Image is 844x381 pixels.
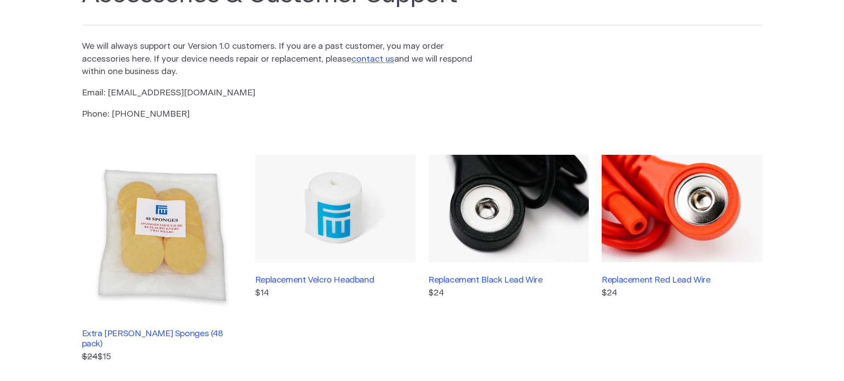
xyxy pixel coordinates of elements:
img: Replacement Velcro Headband [255,155,416,262]
s: $24 [82,353,97,361]
a: Replacement Red Lead Wire$24 [602,155,762,363]
h3: Extra [PERSON_NAME] Sponges (48 pack) [82,329,242,349]
p: Phone: [PHONE_NUMBER] [82,108,474,121]
h3: Replacement Black Lead Wire [428,275,589,285]
img: Extra Fisher Wallace Sponges (48 pack) [82,155,242,315]
p: We will always support our Version 1.0 customers. If you are a past customer, you may order acces... [82,40,474,79]
a: contact us [351,55,394,63]
a: Replacement Black Lead Wire$24 [428,155,589,363]
a: Replacement Velcro Headband$14 [255,155,416,363]
p: $15 [82,351,242,364]
p: $24 [602,287,762,300]
img: Replacement Red Lead Wire [602,155,762,262]
h3: Replacement Velcro Headband [255,275,416,285]
p: $14 [255,287,416,300]
h3: Replacement Red Lead Wire [602,275,762,285]
img: Replacement Black Lead Wire [428,155,589,262]
a: Extra [PERSON_NAME] Sponges (48 pack) $24$15 [82,155,242,363]
p: $24 [428,287,589,300]
p: Email: [EMAIL_ADDRESS][DOMAIN_NAME] [82,87,474,100]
